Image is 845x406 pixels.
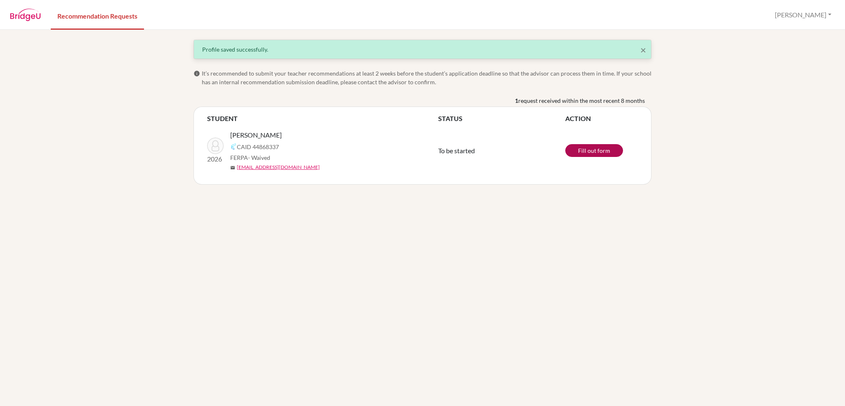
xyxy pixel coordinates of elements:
span: request received within the most recent 8 months [518,96,645,105]
span: CAID 44868337 [237,142,279,151]
img: BridgeU logo [10,9,41,21]
th: ACTION [565,114,638,123]
span: info [194,70,200,77]
span: - Waived [248,154,270,161]
a: Recommendation Requests [51,1,144,30]
a: [EMAIL_ADDRESS][DOMAIN_NAME] [237,164,320,171]
span: FERPA [230,153,270,162]
img: Common App logo [230,143,237,150]
b: 1 [515,96,518,105]
span: To be started [438,147,475,154]
span: It’s recommended to submit your teacher recommendations at least 2 weeks before the student’s app... [202,69,651,86]
span: mail [230,165,235,170]
th: STATUS [438,114,565,123]
p: 2026 [207,154,224,164]
div: Profile saved successfully. [202,45,643,54]
img: Nahmad, Ezra [207,138,224,154]
th: STUDENT [207,114,438,123]
a: Fill out form [565,144,623,157]
span: [PERSON_NAME] [230,130,282,140]
button: Close [640,45,646,55]
button: [PERSON_NAME] [771,7,835,23]
span: × [640,44,646,56]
